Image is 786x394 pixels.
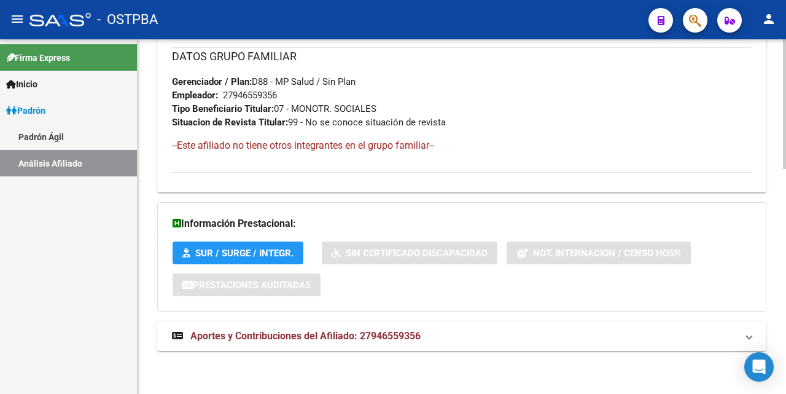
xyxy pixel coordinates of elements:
span: 07 - MONOTR. SOCIALES [172,103,376,114]
span: 99 - No se conoce situación de revista [172,117,446,128]
div: Open Intercom Messenger [744,352,774,382]
h3: DATOS GRUPO FAMILIAR [172,48,752,65]
span: Not. Internacion / Censo Hosp. [533,248,681,259]
span: Sin Certificado Discapacidad [346,248,488,259]
strong: Empleador: [172,90,218,101]
mat-icon: menu [10,12,25,26]
span: Prestaciones Auditadas [193,280,311,291]
strong: Tipo Beneficiario Titular: [172,103,274,114]
span: SUR / SURGE / INTEGR. [195,248,294,259]
span: Firma Express [6,51,70,65]
strong: Gerenciador / Plan: [172,76,252,87]
h3: Información Prestacional: [173,215,751,232]
mat-expansion-panel-header: Aportes y Contribuciones del Afiliado: 27946559356 [157,321,766,351]
span: D88 - MP Salud / Sin Plan [172,76,356,87]
h4: --Este afiliado no tiene otros integrantes en el grupo familiar-- [172,139,752,152]
button: SUR / SURGE / INTEGR. [173,242,303,264]
span: Aportes y Contribuciones del Afiliado: 27946559356 [190,330,421,342]
button: Prestaciones Auditadas [173,274,321,296]
span: Padrón [6,104,45,117]
span: - OSTPBA [97,6,158,33]
span: Inicio [6,77,37,91]
button: Not. Internacion / Censo Hosp. [507,242,691,264]
div: 27946559356 [223,89,277,102]
button: Sin Certificado Discapacidad [322,242,497,264]
strong: Situacion de Revista Titular: [172,117,288,128]
mat-icon: person [761,12,776,26]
